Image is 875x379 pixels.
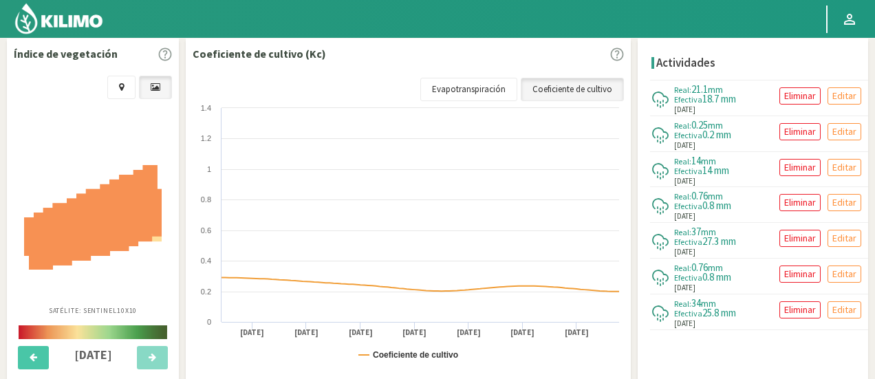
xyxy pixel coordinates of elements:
[779,123,821,140] button: Eliminar
[14,45,118,62] p: Índice de vegetación
[784,88,816,104] p: Eliminar
[784,230,816,246] p: Eliminar
[784,266,816,282] p: Eliminar
[828,123,861,140] button: Editar
[656,56,715,69] h4: Actividades
[510,327,534,338] text: [DATE]
[674,227,691,237] span: Real:
[779,194,821,211] button: Eliminar
[14,2,104,35] img: Kilimo
[207,318,211,326] text: 0
[691,154,701,167] span: 14
[691,118,708,131] span: 0.25
[691,83,708,96] span: 21.1
[201,257,211,265] text: 0.4
[832,302,856,318] p: Editar
[420,78,517,101] a: Evapotranspiración
[674,140,695,151] span: [DATE]
[117,306,138,315] span: 10X10
[784,195,816,210] p: Eliminar
[201,195,211,204] text: 0.8
[708,261,723,274] span: mm
[674,156,691,166] span: Real:
[779,159,821,176] button: Eliminar
[784,302,816,318] p: Eliminar
[57,348,129,362] h4: [DATE]
[19,325,167,339] img: scale
[828,230,861,247] button: Editar
[201,288,211,296] text: 0.2
[779,87,821,105] button: Eliminar
[674,201,702,211] span: Efectiva
[674,210,695,222] span: [DATE]
[832,124,856,140] p: Editar
[702,235,736,248] span: 27.3 mm
[201,104,211,112] text: 1.4
[201,226,211,235] text: 0.6
[49,305,138,316] p: Satélite: Sentinel
[674,94,702,105] span: Efectiva
[832,160,856,175] p: Editar
[674,308,702,318] span: Efectiva
[674,130,702,140] span: Efectiva
[691,225,701,238] span: 37
[373,350,458,360] text: Coeficiente de cultivo
[702,164,729,177] span: 14 mm
[701,155,716,167] span: mm
[832,230,856,246] p: Editar
[828,159,861,176] button: Editar
[702,92,736,105] span: 18.7 mm
[24,165,162,270] img: 67c6c44b-02c8-43b5-a93e-57808db0a14e_-_sentinel_-_2025-09-09.png
[708,190,723,202] span: mm
[674,246,695,258] span: [DATE]
[702,306,736,319] span: 25.8 mm
[201,134,211,142] text: 1.2
[402,327,426,338] text: [DATE]
[240,327,264,338] text: [DATE]
[207,165,211,173] text: 1
[702,270,731,283] span: 0.8 mm
[708,119,723,131] span: mm
[702,128,731,141] span: 0.2 mm
[702,199,731,212] span: 0.8 mm
[832,266,856,282] p: Editar
[674,85,691,95] span: Real:
[193,45,326,62] p: Coeficiente de cultivo (Kc)
[701,226,716,238] span: mm
[674,299,691,309] span: Real:
[828,301,861,318] button: Editar
[674,104,695,116] span: [DATE]
[674,166,702,176] span: Efectiva
[674,175,695,187] span: [DATE]
[832,88,856,104] p: Editar
[779,301,821,318] button: Eliminar
[565,327,589,338] text: [DATE]
[294,327,318,338] text: [DATE]
[674,272,702,283] span: Efectiva
[828,194,861,211] button: Editar
[784,160,816,175] p: Eliminar
[674,263,691,273] span: Real:
[779,266,821,283] button: Eliminar
[828,87,861,105] button: Editar
[521,78,624,101] a: Coeficiente de cultivo
[457,327,481,338] text: [DATE]
[691,296,701,310] span: 34
[691,261,708,274] span: 0.76
[828,266,861,283] button: Editar
[674,191,691,202] span: Real:
[832,195,856,210] p: Editar
[784,124,816,140] p: Eliminar
[674,120,691,131] span: Real:
[674,282,695,294] span: [DATE]
[779,230,821,247] button: Eliminar
[674,318,695,329] span: [DATE]
[708,83,723,96] span: mm
[674,237,702,247] span: Efectiva
[701,297,716,310] span: mm
[349,327,373,338] text: [DATE]
[691,189,708,202] span: 0.76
